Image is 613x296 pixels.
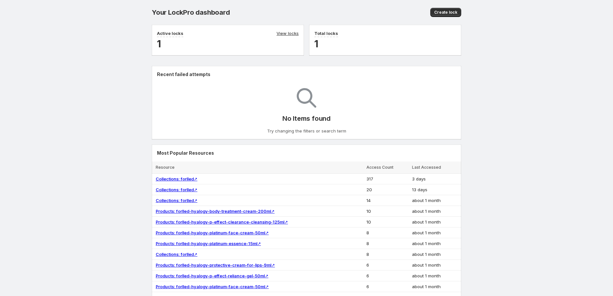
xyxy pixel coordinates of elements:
a: Collections: forlled↗ [156,187,197,192]
td: 6 [364,260,410,271]
td: about 1 month [410,249,461,260]
span: Your LockPro dashboard [152,8,230,16]
a: Products: forlled-hyalogy-protective-cream-for-lips-9ml↗ [156,262,275,268]
td: 20 [364,184,410,195]
td: about 1 month [410,271,461,281]
a: Products: forlled-hyalogy-platinum-face-cream-50ml↗ [156,284,269,289]
h2: 1 [314,37,456,50]
td: 6 [364,271,410,281]
td: 10 [364,217,410,227]
td: 8 [364,249,410,260]
a: Products: forlled-hyalogy-p-effect-reliance-gel-50ml↗ [156,273,268,278]
td: 10 [364,206,410,217]
td: about 1 month [410,260,461,271]
p: Try changing the filters or search term [267,128,346,134]
span: Last Accessed [412,165,441,170]
td: 6 [364,281,410,292]
td: about 1 month [410,206,461,217]
img: Empty search results [297,88,316,108]
a: Collections: forlled↗ [156,252,197,257]
button: Create lock [430,8,461,17]
td: about 1 month [410,281,461,292]
a: Collections: forlled↗ [156,176,197,181]
span: Resource [156,165,175,170]
h2: 1 [157,37,299,50]
span: Access Count [366,165,393,170]
p: No Items found [282,115,331,122]
h2: Most Popular Resources [157,150,456,156]
td: 14 [364,195,410,206]
td: 8 [364,227,410,238]
span: Create lock [434,10,457,15]
td: 317 [364,174,410,184]
td: about 1 month [410,217,461,227]
a: View locks [277,30,299,37]
a: Products: forlled-hyalogy-p-effect-clearance-cleansing-125ml↗ [156,219,288,225]
a: Products: forlled-hyalogy-body-treatment-cream-200ml↗ [156,209,275,214]
a: Collections: forlled↗ [156,198,197,203]
a: Products: forlled-hyalogy-platinum-essence-15ml↗ [156,241,261,246]
td: about 1 month [410,227,461,238]
td: 13 days [410,184,461,195]
p: Total locks [314,30,338,37]
td: 3 days [410,174,461,184]
a: Products: forlled-hyalogy-platinum-face-cream-50ml↗ [156,230,269,235]
td: about 1 month [410,195,461,206]
p: Active locks [157,30,183,37]
h2: Recent failed attempts [157,71,210,78]
td: 8 [364,238,410,249]
td: about 1 month [410,238,461,249]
